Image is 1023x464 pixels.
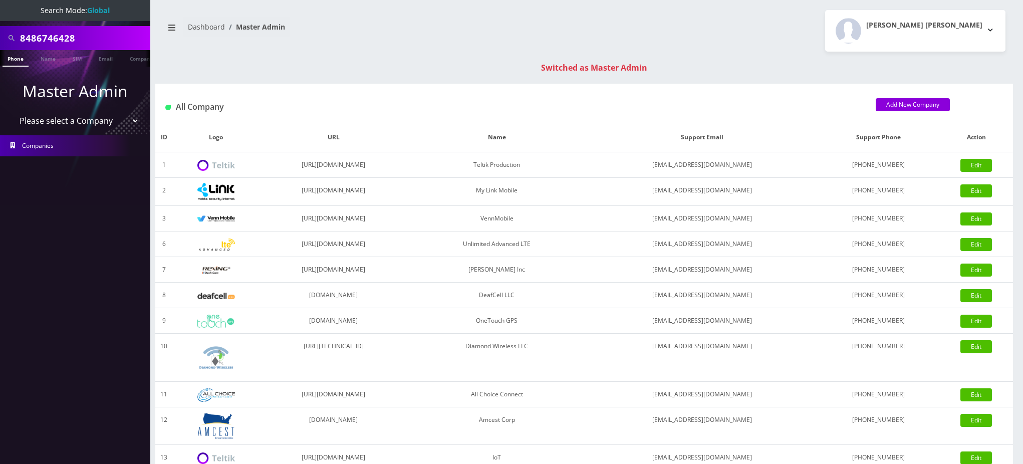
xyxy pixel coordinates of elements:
img: Teltik Production [197,160,235,171]
td: [PHONE_NUMBER] [818,257,940,283]
td: Unlimited Advanced LTE [407,231,586,257]
td: [EMAIL_ADDRESS][DOMAIN_NAME] [586,178,818,206]
td: [EMAIL_ADDRESS][DOMAIN_NAME] [586,152,818,178]
img: All Company [165,105,171,110]
img: Amcest Corp [197,412,235,439]
td: My Link Mobile [407,178,586,206]
td: 9 [155,308,172,334]
h1: All Company [165,102,861,112]
td: 6 [155,231,172,257]
td: [PHONE_NUMBER] [818,231,940,257]
td: Teltik Production [407,152,586,178]
td: VennMobile [407,206,586,231]
th: Action [940,123,1013,152]
td: [PHONE_NUMBER] [818,407,940,445]
th: ID [155,123,172,152]
td: [EMAIL_ADDRESS][DOMAIN_NAME] [586,206,818,231]
span: Search Mode: [41,6,110,15]
a: Company [125,50,158,66]
a: Edit [960,388,992,401]
td: [PHONE_NUMBER] [818,178,940,206]
td: [PHONE_NUMBER] [818,308,940,334]
td: DeafCell LLC [407,283,586,308]
a: Edit [960,414,992,427]
td: [URL][TECHNICAL_ID] [260,334,407,382]
td: [EMAIL_ADDRESS][DOMAIN_NAME] [586,382,818,407]
nav: breadcrumb [163,17,577,45]
a: Name [36,50,61,66]
img: VennMobile [197,215,235,222]
a: Edit [960,184,992,197]
td: [DOMAIN_NAME] [260,407,407,445]
td: [EMAIL_ADDRESS][DOMAIN_NAME] [586,407,818,445]
img: DeafCell LLC [197,293,235,299]
a: Email [94,50,118,66]
td: 11 [155,382,172,407]
td: [PHONE_NUMBER] [818,283,940,308]
td: [URL][DOMAIN_NAME] [260,152,407,178]
a: Edit [960,238,992,251]
img: All Choice Connect [197,388,235,402]
img: My Link Mobile [197,183,235,200]
td: [PHONE_NUMBER] [818,382,940,407]
td: 2 [155,178,172,206]
img: Rexing Inc [197,266,235,275]
td: [DOMAIN_NAME] [260,283,407,308]
img: Diamond Wireless LLC [197,339,235,376]
button: [PERSON_NAME] [PERSON_NAME] [825,10,1005,52]
a: Edit [960,212,992,225]
a: Add New Company [876,98,950,111]
img: OneTouch GPS [197,315,235,328]
input: Search All Companies [20,29,148,48]
td: 1 [155,152,172,178]
td: [EMAIL_ADDRESS][DOMAIN_NAME] [586,283,818,308]
td: [EMAIL_ADDRESS][DOMAIN_NAME] [586,231,818,257]
td: [EMAIL_ADDRESS][DOMAIN_NAME] [586,308,818,334]
a: Edit [960,315,992,328]
td: [URL][DOMAIN_NAME] [260,382,407,407]
td: [DOMAIN_NAME] [260,308,407,334]
img: Unlimited Advanced LTE [197,239,235,251]
th: Support Phone [818,123,940,152]
td: Diamond Wireless LLC [407,334,586,382]
img: IoT [197,452,235,464]
td: 10 [155,334,172,382]
td: OneTouch GPS [407,308,586,334]
td: All Choice Connect [407,382,586,407]
a: Dashboard [188,22,225,32]
td: [URL][DOMAIN_NAME] [260,257,407,283]
th: Logo [172,123,260,152]
td: [EMAIL_ADDRESS][DOMAIN_NAME] [586,334,818,382]
td: [PHONE_NUMBER] [818,206,940,231]
th: Name [407,123,586,152]
td: [PHONE_NUMBER] [818,152,940,178]
td: [PERSON_NAME] Inc [407,257,586,283]
div: Switched as Master Admin [165,62,1023,74]
td: [URL][DOMAIN_NAME] [260,231,407,257]
a: Phone [3,50,29,67]
strong: Global [87,6,110,15]
li: Master Admin [225,22,285,32]
td: 12 [155,407,172,445]
td: 7 [155,257,172,283]
a: Edit [960,289,992,302]
td: [EMAIL_ADDRESS][DOMAIN_NAME] [586,257,818,283]
th: Support Email [586,123,818,152]
a: Edit [960,264,992,277]
a: SIM [68,50,87,66]
td: 8 [155,283,172,308]
td: [URL][DOMAIN_NAME] [260,206,407,231]
td: [PHONE_NUMBER] [818,334,940,382]
h2: [PERSON_NAME] [PERSON_NAME] [866,21,982,30]
a: Edit [960,340,992,353]
td: [URL][DOMAIN_NAME] [260,178,407,206]
th: URL [260,123,407,152]
td: 3 [155,206,172,231]
a: Edit [960,159,992,172]
td: Amcest Corp [407,407,586,445]
span: Companies [22,141,54,150]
